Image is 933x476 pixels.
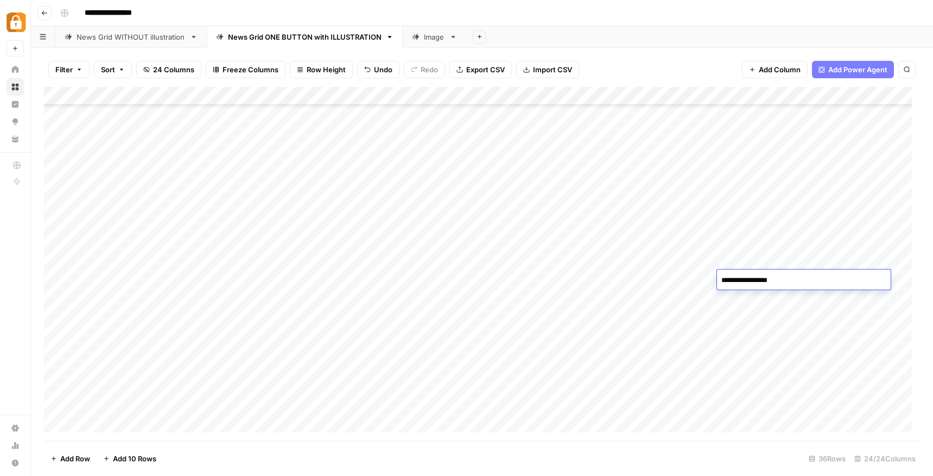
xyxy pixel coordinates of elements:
a: Insights [7,96,24,113]
img: Adzz Logo [7,12,26,32]
div: News Grid WITHOUT illustration [77,32,186,42]
button: Add 10 Rows [97,450,163,467]
button: 24 Columns [136,61,201,78]
button: Help + Support [7,454,24,472]
span: Add 10 Rows [113,453,156,464]
button: Add Row [44,450,97,467]
span: Import CSV [533,64,572,75]
button: Add Column [742,61,808,78]
button: Row Height [290,61,353,78]
div: 24/24 Columns [850,450,920,467]
span: Undo [374,64,392,75]
a: Image [403,26,466,48]
button: Export CSV [449,61,512,78]
a: Opportunities [7,113,24,130]
button: Undo [357,61,399,78]
span: Export CSV [466,64,505,75]
button: Workspace: Adzz [7,9,24,36]
div: News Grid ONE BUTTON with ILLUSTRATION [228,32,382,42]
button: Sort [94,61,132,78]
span: Freeze Columns [223,64,278,75]
button: Freeze Columns [206,61,285,78]
a: News Grid WITHOUT illustration [55,26,207,48]
a: Browse [7,78,24,96]
span: Filter [55,64,73,75]
a: Usage [7,437,24,454]
span: 24 Columns [153,64,194,75]
span: Add Row [60,453,90,464]
a: Settings [7,419,24,437]
a: News Grid ONE BUTTON with ILLUSTRATION [207,26,403,48]
button: Import CSV [516,61,579,78]
div: 36 Rows [804,450,850,467]
button: Add Power Agent [812,61,894,78]
span: Row Height [307,64,346,75]
button: Redo [404,61,445,78]
button: Filter [48,61,90,78]
span: Add Power Agent [828,64,887,75]
a: Home [7,61,24,78]
span: Redo [421,64,438,75]
a: Your Data [7,130,24,148]
div: Image [424,32,445,42]
span: Sort [101,64,115,75]
span: Add Column [759,64,801,75]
